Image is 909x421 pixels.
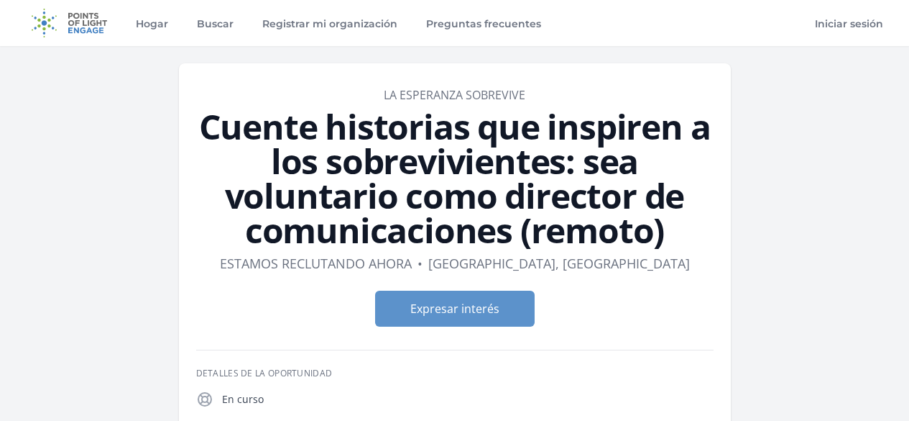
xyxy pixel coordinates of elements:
a: La esperanza sobrevive [384,87,525,103]
font: Preguntas frecuentes [426,17,541,30]
font: Hogar [136,17,168,30]
font: Estamos reclutando ahora [220,255,412,272]
font: [GEOGRAPHIC_DATA], [GEOGRAPHIC_DATA] [428,255,690,272]
font: • [417,255,423,272]
font: Iniciar sesión [815,17,883,30]
font: Detalles de la oportunidad [196,367,333,379]
font: Expresar interés [410,301,499,317]
font: En curso [222,392,264,406]
font: Cuente historias que inspiren a los sobrevivientes: sea voluntario como director de comunicacione... [199,103,711,253]
font: Buscar [197,17,234,30]
font: Registrar mi organización [262,17,397,30]
button: Expresar interés [375,291,535,327]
